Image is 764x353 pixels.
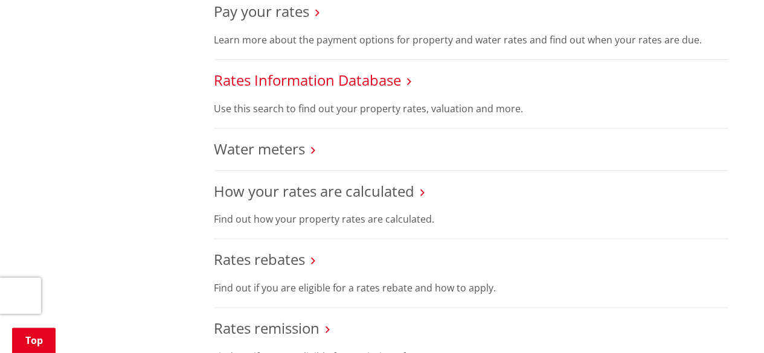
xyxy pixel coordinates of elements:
[214,249,305,269] a: Rates rebates
[214,101,728,116] p: Use this search to find out your property rates, valuation and more.
[214,281,728,295] p: Find out if you are eligible for a rates rebate and how to apply.
[214,1,309,21] a: Pay your rates
[214,70,401,90] a: Rates Information Database
[708,302,752,346] iframe: Messenger Launcher
[12,328,56,353] a: Top
[214,139,305,159] a: Water meters
[214,318,319,338] a: Rates remission
[214,33,728,47] p: Learn more about the payment options for property and water rates and find out when your rates ar...
[214,181,414,201] a: How your rates are calculated
[214,212,728,226] p: Find out how your property rates are calculated.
